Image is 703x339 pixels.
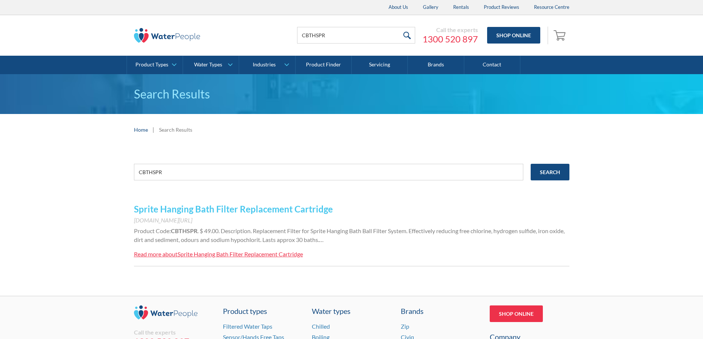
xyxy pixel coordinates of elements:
div: Sprite Hanging Bath Filter Replacement Cartridge [178,250,303,257]
a: Shop Online [490,305,543,322]
a: Contact [464,56,520,74]
span: . $ 49.00. Description. Replacement Filter for Sprite Hanging Bath Ball Filter System. Effectivel... [134,227,565,243]
input: Search [531,164,569,180]
a: Water Types [183,56,239,74]
div: | [152,125,155,134]
span: Product Code: [134,227,171,234]
div: Call the experts [423,26,478,34]
a: Industries [239,56,295,74]
a: Product types [223,305,303,316]
span: … [319,236,324,243]
div: Product Types [135,62,168,68]
a: Zip [401,323,409,330]
strong: CBTHSPR [171,227,197,234]
a: Water types [312,305,392,316]
a: Read more aboutSprite Hanging Bath Filter Replacement Cartridge [134,250,303,259]
a: Brands [408,56,464,74]
a: 1300 520 897 [423,34,478,45]
div: Water Types [194,62,222,68]
input: e.g. chilled water cooler [134,164,523,180]
h1: Search Results [134,85,569,103]
img: shopping cart [554,29,568,41]
a: Shop Online [487,27,540,44]
div: Read more about [134,250,178,257]
a: Product Types [127,56,183,74]
a: Servicing [352,56,408,74]
div: [DOMAIN_NAME][URL] [134,216,569,225]
a: Filtered Water Taps [223,323,272,330]
div: Industries [253,62,276,68]
div: Search Results [159,126,192,134]
a: Open cart [552,27,569,44]
div: Brands [401,305,480,316]
div: Call the experts [134,329,214,336]
img: The Water People [134,28,200,43]
a: Home [134,126,148,134]
input: Search products [297,27,415,44]
a: Sprite Hanging Bath Filter Replacement Cartridge [134,204,333,214]
a: Chilled [312,323,330,330]
a: Product Finder [296,56,352,74]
